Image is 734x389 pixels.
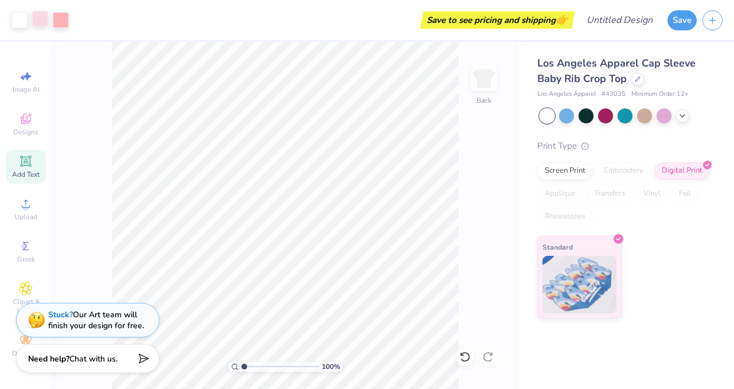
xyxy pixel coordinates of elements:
[477,95,491,106] div: Back
[667,10,697,30] button: Save
[542,241,573,253] span: Standard
[602,90,626,99] span: # 43035
[537,208,593,225] div: Rhinestones
[631,90,689,99] span: Minimum Order: 12 +
[12,170,40,179] span: Add Text
[537,90,596,99] span: Los Angeles Apparel
[14,212,37,221] span: Upload
[322,361,340,372] span: 100 %
[69,353,118,364] span: Chat with us.
[654,162,710,180] div: Digital Print
[13,127,38,137] span: Designs
[473,67,495,90] img: Back
[28,353,69,364] strong: Need help?
[577,9,662,32] input: Untitled Design
[636,185,668,203] div: Vinyl
[542,256,616,313] img: Standard
[537,139,711,153] div: Print Type
[13,85,40,94] span: Image AI
[671,185,698,203] div: Foil
[6,297,46,316] span: Clipart & logos
[48,309,144,331] div: Our Art team will finish your design for free.
[423,11,572,29] div: Save to see pricing and shipping
[556,13,568,26] span: 👉
[537,162,593,180] div: Screen Print
[48,309,73,320] strong: Stuck?
[596,162,651,180] div: Embroidery
[12,349,40,358] span: Decorate
[587,185,633,203] div: Transfers
[537,56,696,85] span: Los Angeles Apparel Cap Sleeve Baby Rib Crop Top
[537,185,583,203] div: Applique
[17,255,35,264] span: Greek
